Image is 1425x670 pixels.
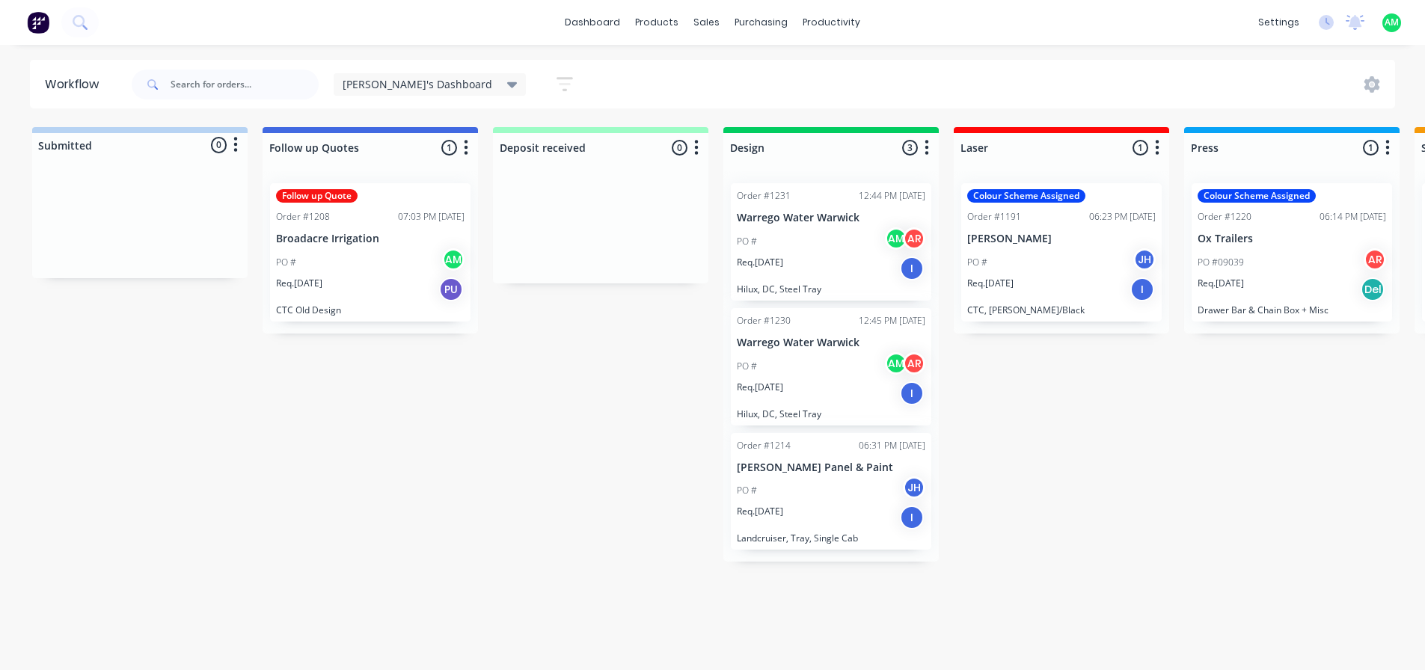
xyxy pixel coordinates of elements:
[686,11,727,34] div: sales
[276,210,330,224] div: Order #1208
[737,360,757,373] p: PO #
[737,461,925,474] p: [PERSON_NAME] Panel & Paint
[737,235,757,248] p: PO #
[398,210,465,224] div: 07:03 PM [DATE]
[737,336,925,349] p: Warrego Water Warwick
[442,248,465,271] div: AM
[45,76,106,93] div: Workflow
[1198,233,1386,245] p: Ox Trailers
[795,11,868,34] div: productivity
[737,189,791,203] div: Order #1231
[903,352,925,375] div: AR
[276,233,465,245] p: Broadacre Irrigation
[1198,256,1244,269] p: PO #09039
[903,476,925,499] div: JH
[859,189,925,203] div: 12:44 PM [DATE]
[27,11,49,34] img: Factory
[737,283,925,295] p: Hilux, DC, Steel Tray
[731,183,931,301] div: Order #123112:44 PM [DATE]Warrego Water WarwickPO #AMARReq.[DATE]IHilux, DC, Steel Tray
[270,183,471,322] div: Follow up QuoteOrder #120807:03 PM [DATE]Broadacre IrrigationPO #AMReq.[DATE]PUCTC Old Design
[737,408,925,419] p: Hilux, DC, Steel Tray
[737,212,925,224] p: Warrego Water Warwick
[967,256,987,269] p: PO #
[900,505,924,529] div: I
[171,70,319,99] input: Search for orders...
[967,210,1021,224] div: Order #1191
[1251,11,1307,34] div: settings
[737,256,783,269] p: Req. [DATE]
[276,256,296,269] p: PO #
[1320,210,1386,224] div: 06:14 PM [DATE]
[628,11,686,34] div: products
[439,277,463,301] div: PU
[557,11,628,34] a: dashboard
[859,439,925,452] div: 06:31 PM [DATE]
[859,314,925,328] div: 12:45 PM [DATE]
[900,256,924,280] div: I
[967,304,1156,316] p: CTC, [PERSON_NAME]/Black
[1198,189,1316,203] div: Colour Scheme Assigned
[1192,183,1392,322] div: Colour Scheme AssignedOrder #122006:14 PM [DATE]Ox TrailersPO #09039ARReq.[DATE]DelDrawer Bar & C...
[1130,277,1154,301] div: I
[343,76,492,92] span: [PERSON_NAME]'s Dashboard
[737,314,791,328] div: Order #1230
[737,439,791,452] div: Order #1214
[1133,248,1156,271] div: JH
[967,189,1085,203] div: Colour Scheme Assigned
[737,484,757,497] p: PO #
[885,352,907,375] div: AM
[961,183,1162,322] div: Colour Scheme AssignedOrder #119106:23 PM [DATE][PERSON_NAME]PO #JHReq.[DATE]ICTC, [PERSON_NAME]/...
[1198,210,1251,224] div: Order #1220
[900,381,924,405] div: I
[731,433,931,550] div: Order #121406:31 PM [DATE][PERSON_NAME] Panel & PaintPO #JHReq.[DATE]ILandcruiser, Tray, Single Cab
[731,308,931,425] div: Order #123012:45 PM [DATE]Warrego Water WarwickPO #AMARReq.[DATE]IHilux, DC, Steel Tray
[276,304,465,316] p: CTC Old Design
[737,505,783,518] p: Req. [DATE]
[1385,16,1399,29] span: AM
[1364,248,1386,271] div: AR
[1089,210,1156,224] div: 06:23 PM [DATE]
[967,277,1014,290] p: Req. [DATE]
[903,227,925,250] div: AR
[727,11,795,34] div: purchasing
[1198,304,1386,316] p: Drawer Bar & Chain Box + Misc
[276,189,358,203] div: Follow up Quote
[1198,277,1244,290] p: Req. [DATE]
[276,277,322,290] p: Req. [DATE]
[967,233,1156,245] p: [PERSON_NAME]
[885,227,907,250] div: AM
[1361,277,1385,301] div: Del
[737,532,925,544] p: Landcruiser, Tray, Single Cab
[737,381,783,394] p: Req. [DATE]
